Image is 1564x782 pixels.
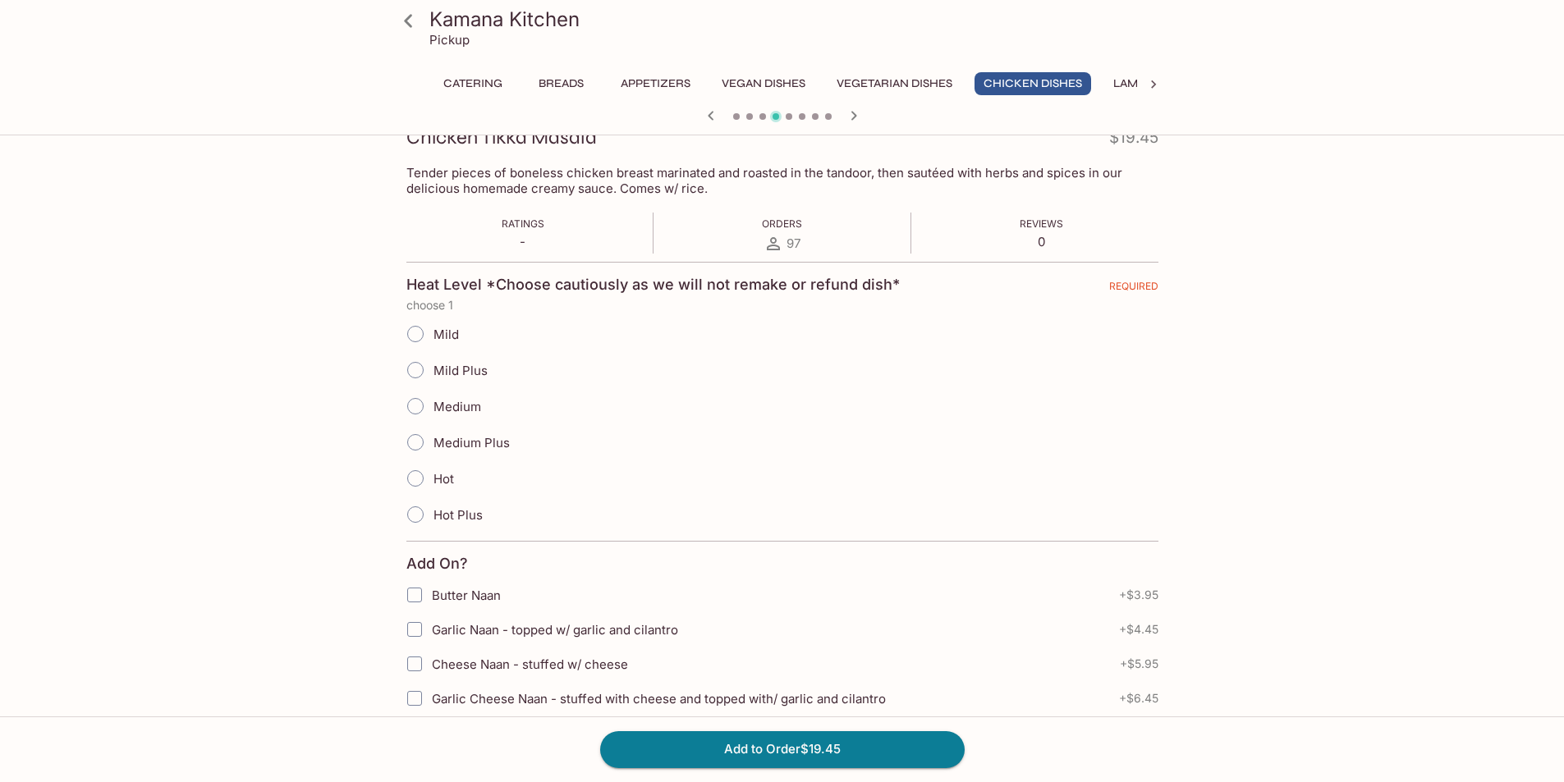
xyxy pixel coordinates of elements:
[1109,125,1158,157] h4: $19.45
[1109,280,1158,299] span: REQUIRED
[429,7,1163,32] h3: Kamana Kitchen
[434,72,511,95] button: Catering
[432,691,886,707] span: Garlic Cheese Naan - stuffed with cheese and topped with/ garlic and cilantro
[787,236,800,251] span: 97
[406,165,1158,196] p: Tender pieces of boneless chicken breast marinated and roasted in the tandoor, then sautéed with ...
[1104,72,1198,95] button: Lamb Dishes
[406,276,900,294] h4: Heat Level *Choose cautiously as we will not remake or refund dish*
[502,234,544,249] p: -
[502,217,544,230] span: Ratings
[612,72,699,95] button: Appetizers
[828,72,961,95] button: Vegetarian Dishes
[1119,588,1158,601] span: + $3.95
[406,125,597,150] h3: Chicken Tikka Masala
[406,555,468,573] h4: Add On?
[433,363,488,378] span: Mild Plus
[433,507,483,523] span: Hot Plus
[1119,623,1158,636] span: + $4.45
[1020,217,1063,230] span: Reviews
[433,471,454,487] span: Hot
[433,327,459,342] span: Mild
[975,72,1091,95] button: Chicken Dishes
[433,399,481,414] span: Medium
[525,72,599,95] button: Breads
[429,32,470,48] p: Pickup
[1120,657,1158,670] span: + $5.95
[406,299,1158,312] p: choose 1
[713,72,814,95] button: Vegan Dishes
[432,656,628,672] span: Cheese Naan - stuffed w/ cheese
[433,435,510,450] span: Medium Plus
[432,622,678,638] span: Garlic Naan - topped w/ garlic and cilantro
[600,731,965,767] button: Add to Order$19.45
[1119,692,1158,705] span: + $6.45
[1020,234,1063,249] p: 0
[432,588,501,603] span: Butter Naan
[762,217,802,230] span: Orders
